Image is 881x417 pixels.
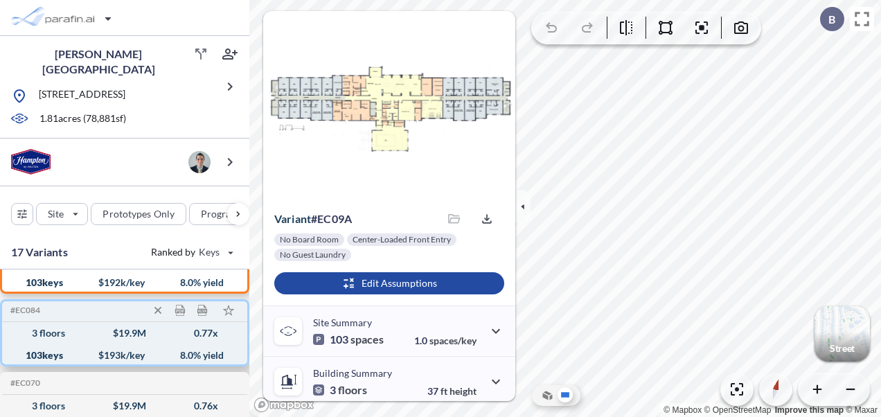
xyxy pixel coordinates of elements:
img: Switcher Image [815,306,870,362]
img: user logo [188,151,211,173]
p: Site [48,207,64,221]
button: Switcher ImageStreet [815,306,870,362]
button: Aerial View [540,387,555,402]
p: [STREET_ADDRESS] [39,87,125,105]
p: No Guest Laundry [280,249,346,260]
a: Mapbox [664,405,702,415]
p: 103 [313,332,384,346]
p: No Board Room [280,234,339,245]
p: 37 [427,385,477,397]
h5: #EC084 [8,305,40,315]
button: Prototypes Only [91,203,186,225]
p: Program [201,207,240,221]
p: [PERSON_NAME][GEOGRAPHIC_DATA] [11,46,186,77]
button: Edit Assumptions [274,272,504,294]
h5: #EC070 [8,378,40,388]
a: Mapbox homepage [253,397,314,413]
p: Center-Loaded Front Entry [353,234,451,245]
p: 1.81 acres ( 78,881 sf) [39,112,126,127]
p: Street [830,343,855,354]
p: 3 [313,383,367,397]
span: spaces/key [429,335,477,346]
p: 17 Variants [11,244,68,260]
span: spaces [350,332,384,346]
p: Building Summary [313,367,392,379]
a: Improve this map [775,405,844,415]
button: Program [189,203,264,225]
span: floors [338,383,367,397]
p: Edit Assumptions [362,276,437,290]
img: BrandImage [11,149,51,175]
p: B [828,13,835,26]
button: Site [36,203,88,225]
button: Site Plan [558,387,573,402]
a: OpenStreetMap [704,405,772,415]
p: Prototypes Only [103,207,175,221]
span: Variant [274,212,311,225]
p: # ec09a [274,212,352,226]
a: Maxar [846,405,878,415]
span: Keys [199,245,220,259]
span: ft [440,385,447,397]
span: height [450,385,477,397]
p: 1.0 [414,335,477,346]
p: Site Summary [313,317,372,328]
button: Ranked by Keys [140,241,242,263]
